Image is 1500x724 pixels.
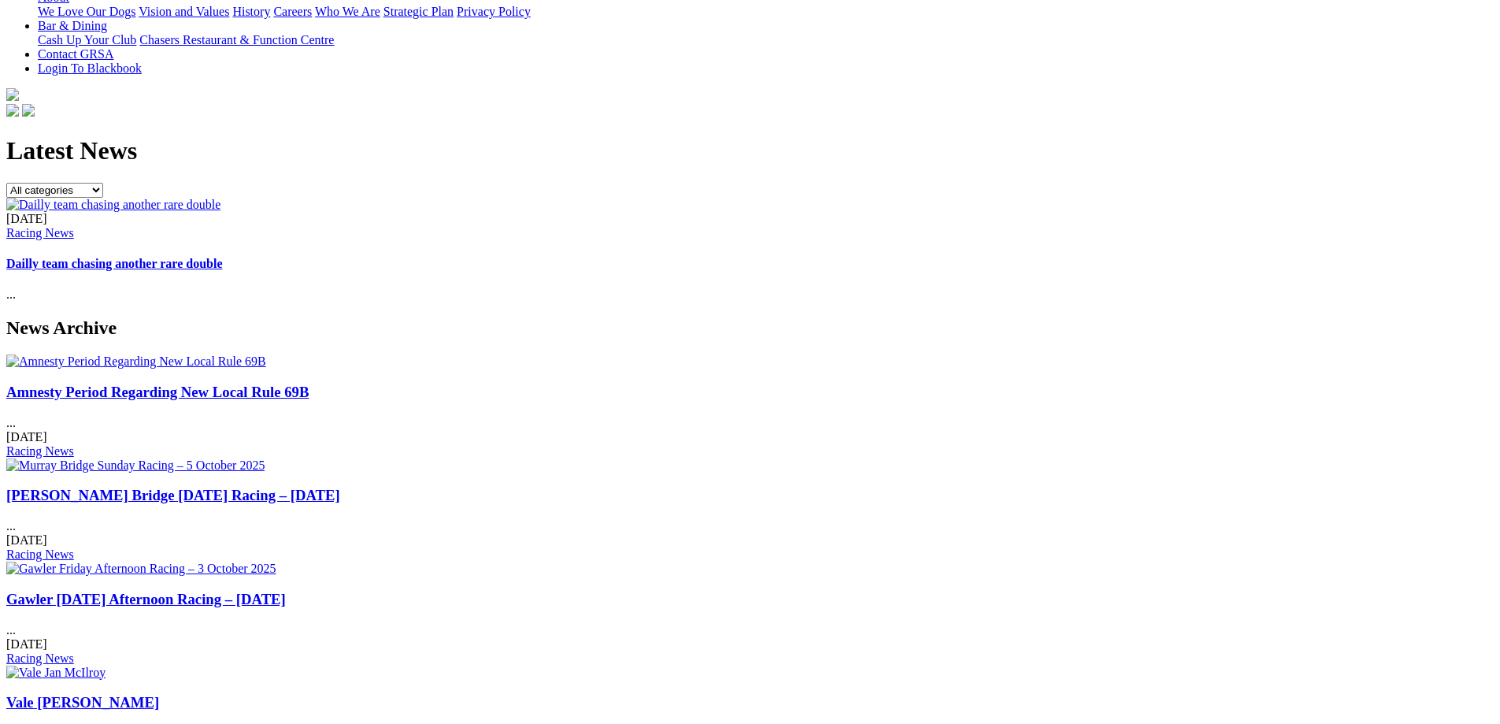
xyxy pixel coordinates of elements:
[6,652,74,665] a: Racing News
[232,5,270,18] a: History
[38,5,1494,19] div: About
[6,257,223,270] a: Dailly team chasing another rare double
[38,33,1494,47] div: Bar & Dining
[6,591,1494,666] div: ...
[6,384,309,400] a: Amnesty Period Regarding New Local Rule 69B
[22,104,35,117] img: twitter.svg
[6,226,74,239] a: Racing News
[6,637,47,651] span: [DATE]
[6,198,220,212] img: Dailly team chasing another rare double
[6,104,19,117] img: facebook.svg
[6,591,286,607] a: Gawler [DATE] Afternoon Racing – [DATE]
[6,548,74,561] a: Racing News
[38,61,142,75] a: Login To Blackbook
[139,33,334,46] a: Chasers Restaurant & Function Centre
[38,19,107,32] a: Bar & Dining
[273,5,312,18] a: Careers
[6,317,1494,339] h2: News Archive
[6,355,266,369] img: Amnesty Period Regarding New Local Rule 69B
[6,487,1494,562] div: ...
[6,430,47,444] span: [DATE]
[6,459,265,473] img: Murray Bridge Sunday Racing – 5 October 2025
[38,5,135,18] a: We Love Our Dogs
[383,5,454,18] a: Strategic Plan
[6,666,106,680] img: Vale Jan McIlroy
[6,88,19,101] img: logo-grsa-white.png
[6,212,47,225] span: [DATE]
[38,33,136,46] a: Cash Up Your Club
[6,136,1494,165] h1: Latest News
[6,562,276,576] img: Gawler Friday Afternoon Racing – 3 October 2025
[6,444,74,458] a: Racing News
[6,384,1494,459] div: ...
[315,5,380,18] a: Who We Are
[6,533,47,547] span: [DATE]
[6,694,159,711] a: Vale [PERSON_NAME]
[457,5,531,18] a: Privacy Policy
[38,47,113,61] a: Contact GRSA
[6,212,1494,303] div: ...
[139,5,229,18] a: Vision and Values
[6,487,340,503] a: [PERSON_NAME] Bridge [DATE] Racing – [DATE]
